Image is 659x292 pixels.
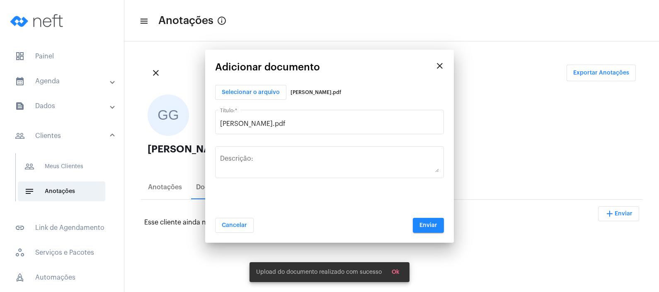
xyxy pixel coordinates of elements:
[15,131,25,141] mat-icon: sidenav icon
[598,206,639,221] button: Adicionar Documento
[392,269,400,275] span: Ok
[15,76,25,86] mat-icon: sidenav icon
[8,46,116,66] span: Painel
[15,223,25,233] mat-icon: sidenav icon
[158,14,213,27] span: Anotações
[615,211,632,217] span: Enviar
[15,101,25,111] mat-icon: sidenav icon
[148,94,189,136] div: GG
[222,222,247,228] span: Cancelar
[24,162,34,171] mat-icon: sidenav icon
[18,181,105,201] span: Anotações
[15,76,111,86] mat-panel-title: Agenda
[18,157,105,176] span: Meus Clientes
[144,219,639,226] div: Esse cliente ainda não possui nenhum documento armazenado.
[215,62,320,72] span: Adicionar documento
[605,209,615,219] mat-icon: add
[7,4,69,37] img: logo-neft-novo-2.png
[256,268,382,276] span: Upload do documento realizado com sucesso
[148,183,182,191] div: Anotações
[8,218,116,238] span: Link de Agendamento
[139,16,148,26] mat-icon: sidenav icon
[222,89,280,95] span: Selecionar o arquivo
[15,248,25,258] span: sidenav icon
[15,51,25,61] span: sidenav icon
[8,268,116,287] span: Automações
[15,101,111,111] mat-panel-title: Dados
[419,222,437,228] span: Enviar
[24,186,34,196] mat-icon: sidenav icon
[413,218,444,233] button: Enviar
[215,85,286,100] button: Selecione o arquivo
[15,131,111,141] mat-panel-title: Clientes
[217,16,227,26] mat-icon: info_outlined
[148,144,636,154] div: [PERSON_NAME]
[196,183,237,191] div: Documentos
[291,90,341,95] span: [PERSON_NAME].pdf
[435,61,445,71] mat-icon: close
[8,243,116,263] span: Serviços e Pacotes
[15,273,25,282] span: sidenav icon
[151,68,161,78] mat-icon: close
[215,218,254,233] button: Cancelar
[573,70,629,76] span: Exportar Anotações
